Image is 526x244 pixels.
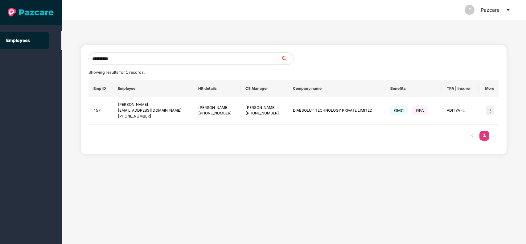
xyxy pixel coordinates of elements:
[489,131,499,141] li: Next Page
[288,97,385,125] td: DIABSOLUT TECHNOLOGY PRIVATE LIMITED
[412,106,428,115] span: GPA
[193,80,241,97] th: HR details
[461,109,465,112] span: + 1
[470,134,474,137] span: left
[492,134,496,137] span: right
[468,5,471,15] span: P
[467,131,477,141] li: Previous Page
[198,105,236,111] div: [PERSON_NAME]
[489,131,499,141] button: right
[245,110,283,116] div: [PHONE_NUMBER]
[486,106,494,115] img: icon
[118,108,188,114] div: [EMAIL_ADDRESS][DOMAIN_NAME]
[479,131,489,140] a: 1
[245,105,283,111] div: [PERSON_NAME]
[442,80,479,97] th: TPA | Insurer
[467,131,477,141] button: left
[88,97,113,125] td: 457
[118,114,188,119] div: [PHONE_NUMBER]
[6,38,30,43] a: Employees
[288,80,385,97] th: Company name
[390,106,408,115] span: GMC
[118,102,188,108] div: [PERSON_NAME]
[281,52,294,65] button: search
[479,131,489,141] li: 1
[479,80,499,97] th: More
[88,80,113,97] th: Emp ID
[113,80,193,97] th: Employee
[385,80,442,97] th: Benefits
[447,108,461,113] span: ADITYA
[281,56,293,61] span: search
[88,70,145,75] span: Showing results for 1 records.
[240,80,288,97] th: CS Manager
[198,110,236,116] div: [PHONE_NUMBER]
[506,7,511,12] span: caret-down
